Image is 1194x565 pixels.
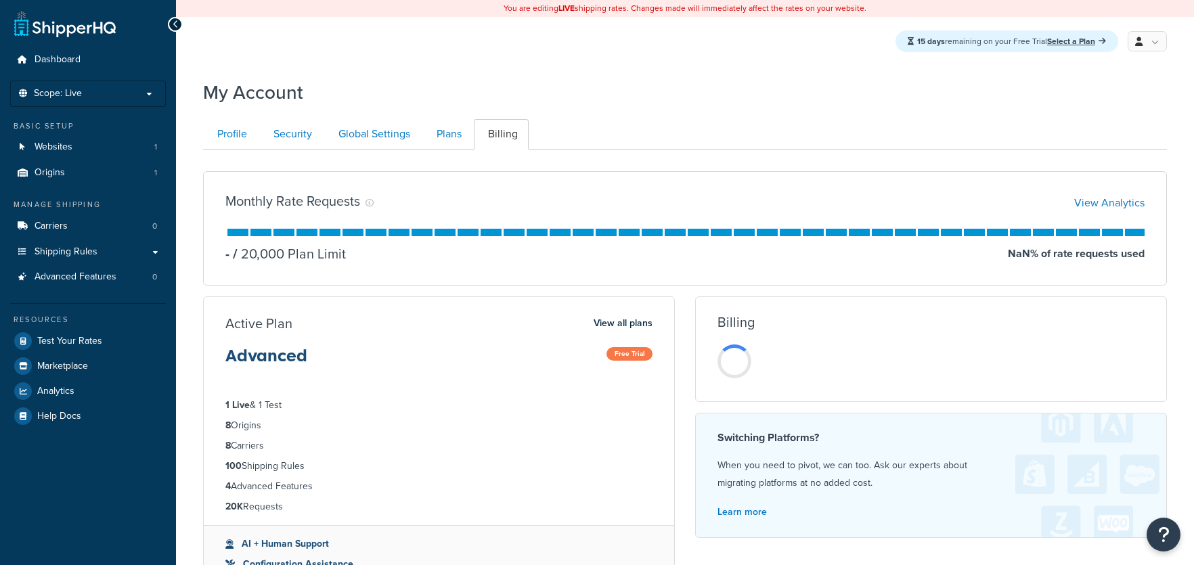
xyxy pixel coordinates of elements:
p: NaN % of rate requests used [1008,244,1145,263]
a: View Analytics [1074,195,1145,210]
strong: 15 days [917,35,945,47]
span: Marketplace [37,361,88,372]
span: 0 [152,221,157,232]
a: Websites 1 [10,135,166,160]
p: When you need to pivot, we can too. Ask our experts about migrating platforms at no added cost. [717,457,1145,492]
span: Shipping Rules [35,246,97,258]
li: Origins [225,418,653,433]
li: Carriers [10,214,166,239]
strong: 20K [225,499,243,514]
a: Plans [422,119,472,150]
a: Global Settings [324,119,421,150]
h3: Billing [717,315,755,330]
span: Dashboard [35,54,81,66]
b: LIVE [558,2,575,14]
a: Select a Plan [1047,35,1106,47]
button: Open Resource Center [1147,518,1180,551]
span: 1 [154,167,157,179]
span: Test Your Rates [37,336,102,347]
div: Manage Shipping [10,199,166,210]
span: Websites [35,141,72,153]
li: Origins [10,160,166,185]
a: Test Your Rates [10,329,166,353]
a: Advanced Features 0 [10,265,166,290]
span: Origins [35,167,65,179]
a: Learn more [717,505,767,519]
li: Advanced Features [10,265,166,290]
strong: 1 Live [225,398,250,412]
strong: 4 [225,479,231,493]
a: Billing [474,119,529,150]
strong: 8 [225,438,231,453]
p: 20,000 Plan Limit [229,244,346,263]
a: View all plans [594,315,653,332]
a: Carriers 0 [10,214,166,239]
a: Analytics [10,379,166,403]
h1: My Account [203,79,303,106]
li: Shipping Rules [225,459,653,474]
strong: 100 [225,459,242,473]
span: 0 [152,271,157,283]
span: 1 [154,141,157,153]
a: Origins 1 [10,160,166,185]
li: AI + Human Support [225,537,653,551]
span: Analytics [37,386,74,397]
span: Scope: Live [34,88,82,99]
h4: Switching Platforms? [717,430,1145,446]
span: Help Docs [37,411,81,422]
div: Resources [10,314,166,325]
li: Websites [10,135,166,160]
div: Basic Setup [10,120,166,132]
span: Carriers [35,221,68,232]
a: ShipperHQ Home [14,10,116,37]
p: - [225,244,229,263]
h3: Active Plan [225,316,292,331]
a: Help Docs [10,404,166,428]
div: remaining on your Free Trial [895,30,1118,52]
li: Requests [225,499,653,514]
h3: Advanced [225,347,307,376]
span: / [233,244,238,264]
a: Security [259,119,323,150]
span: Advanced Features [35,271,116,283]
li: Advanced Features [225,479,653,494]
li: & 1 Test [225,398,653,413]
a: Profile [203,119,258,150]
strong: 8 [225,418,231,432]
span: Free Trial [606,347,653,361]
a: Marketplace [10,354,166,378]
a: Dashboard [10,47,166,72]
a: Shipping Rules [10,240,166,265]
h3: Monthly Rate Requests [225,194,360,208]
li: Carriers [225,438,653,453]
